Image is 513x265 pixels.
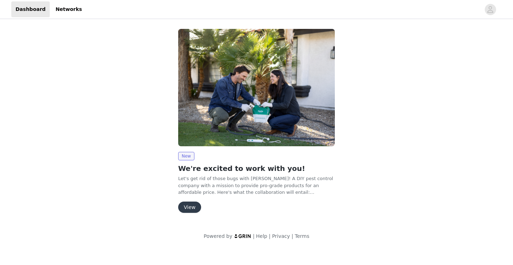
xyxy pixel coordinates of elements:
a: Privacy [272,233,290,239]
span: New [178,152,194,160]
a: Networks [51,1,86,17]
a: Terms [295,233,309,239]
span: | [291,233,293,239]
h2: We're excited to work with you! [178,163,335,174]
span: Powered by [204,233,232,239]
div: avatar [487,4,494,15]
button: View [178,202,201,213]
img: logo [234,234,252,238]
span: | [269,233,271,239]
img: Pestie [178,29,335,146]
p: Let's get rid of those bugs with [PERSON_NAME]! A DIY pest control company with a mission to prov... [178,175,335,196]
span: | [253,233,255,239]
a: View [178,205,201,210]
a: Help [256,233,267,239]
a: Dashboard [11,1,50,17]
